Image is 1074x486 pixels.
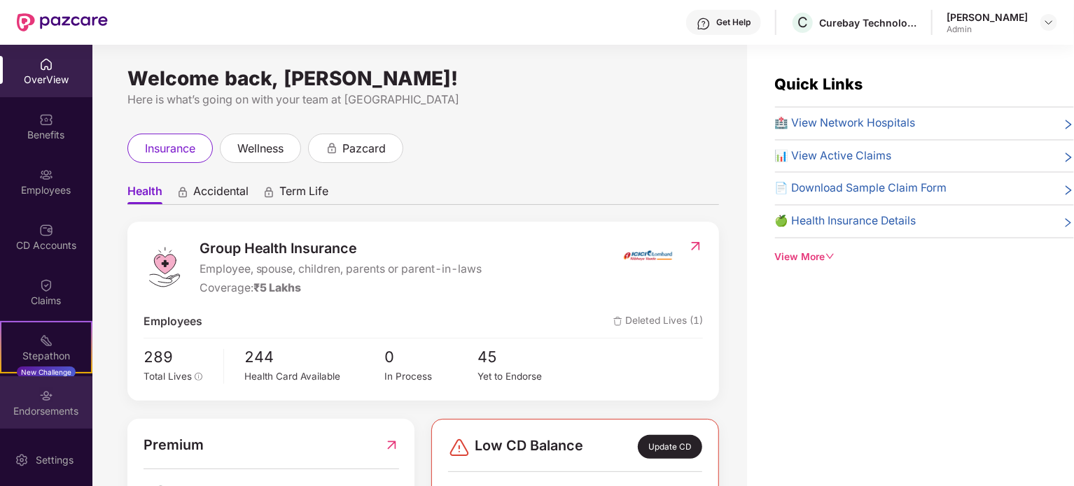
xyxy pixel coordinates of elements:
span: right [1063,183,1074,197]
span: Quick Links [775,75,863,93]
div: Settings [32,453,78,467]
div: Get Help [716,17,751,28]
div: Coverage: [200,280,482,297]
span: Term Life [279,184,328,204]
div: animation [176,185,189,198]
span: right [1063,215,1074,230]
span: 🍏 Health Insurance Details [775,213,916,230]
span: Low CD Balance [475,435,583,459]
img: insurerIcon [622,238,674,273]
div: Admin [947,24,1028,35]
div: Welcome back, [PERSON_NAME]! [127,73,719,84]
span: Employee, spouse, children, parents or parent-in-laws [200,261,482,278]
span: insurance [145,140,195,157]
div: Health Card Available [245,369,385,384]
img: deleteIcon [613,317,622,326]
div: animation [326,141,338,154]
img: svg+xml;base64,PHN2ZyBpZD0iRW5kb3JzZW1lbnRzIiB4bWxucz0iaHR0cDovL3d3dy53My5vcmcvMjAwMC9zdmciIHdpZH... [39,389,53,403]
div: Stepathon [1,349,91,363]
img: svg+xml;base64,PHN2ZyB4bWxucz0iaHR0cDovL3d3dy53My5vcmcvMjAwMC9zdmciIHdpZHRoPSIyMSIgaGVpZ2h0PSIyMC... [39,334,53,348]
span: right [1063,150,1074,165]
span: Group Health Insurance [200,238,482,259]
div: New Challenge [17,366,76,378]
img: svg+xml;base64,PHN2ZyBpZD0iSG9tZSIgeG1sbnM9Imh0dHA6Ly93d3cudzMub3JnLzIwMDAvc3ZnIiB3aWR0aD0iMjAiIG... [39,57,53,71]
img: svg+xml;base64,PHN2ZyBpZD0iRGFuZ2VyLTMyeDMyIiB4bWxucz0iaHR0cDovL3d3dy53My5vcmcvMjAwMC9zdmciIHdpZH... [448,436,470,459]
span: info-circle [195,373,203,381]
span: 45 [478,345,571,369]
div: Curebay Technologies pvt ltd [819,16,917,29]
span: 244 [245,345,385,369]
div: [PERSON_NAME] [947,10,1028,24]
img: RedirectIcon [688,239,703,253]
span: wellness [237,140,284,157]
img: svg+xml;base64,PHN2ZyBpZD0iRHJvcGRvd24tMzJ4MzIiIHhtbG5zPSJodHRwOi8vd3d3LnczLm9yZy8yMDAwL3N2ZyIgd2... [1043,17,1054,28]
span: Health [127,184,162,204]
span: right [1063,117,1074,132]
div: Update CD [638,435,702,459]
img: svg+xml;base64,PHN2ZyBpZD0iQmVuZWZpdHMiIHhtbG5zPSJodHRwOi8vd3d3LnczLm9yZy8yMDAwL3N2ZyIgd2lkdGg9Ij... [39,113,53,127]
div: View More [775,250,1074,265]
span: 🏥 View Network Hospitals [775,115,916,132]
div: animation [263,185,275,198]
span: Premium [144,434,204,456]
img: New Pazcare Logo [17,13,108,31]
img: svg+xml;base64,PHN2ZyBpZD0iRW1wbG95ZWVzIiB4bWxucz0iaHR0cDovL3d3dy53My5vcmcvMjAwMC9zdmciIHdpZHRoPS... [39,168,53,182]
div: Yet to Endorse [478,369,571,384]
span: ₹5 Lakhs [253,281,302,294]
span: Employees [144,313,202,331]
div: In Process [384,369,477,384]
span: Accidental [193,184,249,204]
span: pazcard [342,140,386,157]
span: Total Lives [144,371,192,382]
img: svg+xml;base64,PHN2ZyBpZD0iU2V0dGluZy0yMHgyMCIgeG1sbnM9Imh0dHA6Ly93d3cudzMub3JnLzIwMDAvc3ZnIiB3aW... [15,453,29,467]
span: down [825,252,835,262]
img: RedirectIcon [384,434,399,456]
img: logo [144,246,186,288]
span: 0 [384,345,477,369]
span: 📄 Download Sample Claim Form [775,180,947,197]
span: Deleted Lives (1) [613,313,703,331]
span: C [797,14,808,31]
div: Here is what’s going on with your team at [GEOGRAPHIC_DATA] [127,91,719,108]
span: 📊 View Active Claims [775,148,892,165]
img: svg+xml;base64,PHN2ZyBpZD0iSGVscC0zMngzMiIgeG1sbnM9Imh0dHA6Ly93d3cudzMub3JnLzIwMDAvc3ZnIiB3aWR0aD... [697,17,711,31]
img: svg+xml;base64,PHN2ZyBpZD0iQ0RfQWNjb3VudHMiIGRhdGEtbmFtZT0iQ0QgQWNjb3VudHMiIHhtbG5zPSJodHRwOi8vd3... [39,223,53,237]
span: 289 [144,345,214,369]
img: svg+xml;base64,PHN2ZyBpZD0iQ2xhaW0iIHhtbG5zPSJodHRwOi8vd3d3LnczLm9yZy8yMDAwL3N2ZyIgd2lkdGg9IjIwIi... [39,278,53,292]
